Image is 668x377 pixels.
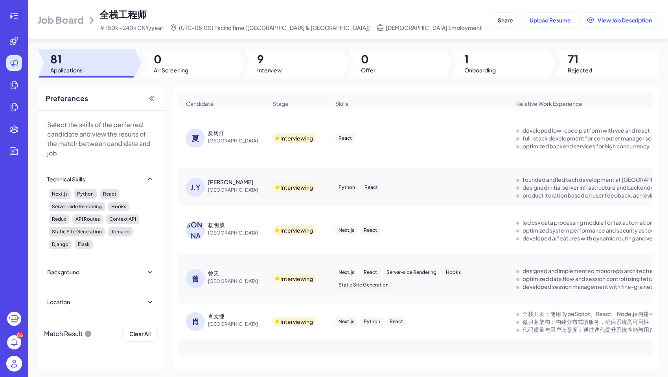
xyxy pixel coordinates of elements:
span: 全栈工程师 [99,8,147,20]
span: [GEOGRAPHIC_DATA] [208,320,267,328]
div: React [361,225,380,235]
span: [GEOGRAPHIC_DATA] [208,137,267,145]
div: Jiang Yin [208,178,253,186]
div: 夏树洋 [208,129,225,137]
div: Python [361,317,383,326]
div: Python [74,189,97,199]
div: 肖 [186,312,205,331]
div: led csv data processing module for tax automation [523,218,653,226]
span: View Job Description [598,17,652,24]
div: Next.js [335,317,357,326]
div: Next.js [335,268,357,277]
div: Server-side Rendering [49,202,105,211]
div: 微服务架构：构建分布式微服务，确保系统高可用性 [523,318,649,325]
span: Preferences [46,93,88,104]
div: React [386,317,406,326]
div: Background [47,268,79,276]
div: J.Y [186,178,205,197]
div: [PERSON_NAME] [186,221,205,240]
span: [GEOGRAPHIC_DATA] [208,229,267,237]
button: Share [491,13,520,28]
span: ￥ 150k - 240k CNY/year [99,24,163,31]
span: Rejected [568,66,592,74]
div: Hooks [108,202,129,211]
div: Technical Skills [47,175,85,183]
div: developed low-code platform with vue and react [523,126,650,134]
span: 0 [154,52,188,66]
span: Job Board [38,13,84,26]
span: 9 [257,52,282,66]
div: 曾天 [208,269,219,277]
div: Interviewing [280,318,313,325]
span: Candidate [186,100,214,107]
span: 71 [568,52,592,66]
span: [GEOGRAPHIC_DATA] [208,277,267,285]
span: 81 [50,52,83,66]
button: View Job Description [581,13,659,28]
div: Static Site Generation [335,280,392,290]
p: Select the skills of the perferred candidate and view the results of the match between candidate ... [47,120,154,158]
span: Share [498,17,513,24]
div: Redux [49,214,69,224]
span: [DEMOGRAPHIC_DATA] Employment [386,24,482,31]
div: Django [49,240,72,249]
span: AI-Screening [154,66,188,74]
div: optimized backend services for high concurrency [523,142,650,150]
div: 杨明威 [208,221,225,229]
div: Static Site Generation [49,227,105,237]
div: 曾 [186,269,205,288]
div: Next.js [335,225,357,235]
span: Interview [257,66,282,74]
div: React [361,268,380,277]
div: Interviewing [280,226,313,234]
div: Location [47,298,70,306]
span: Applications [50,66,83,74]
span: Upload Resume [530,17,571,24]
div: Flask [75,240,93,249]
span: Stage [272,100,289,107]
span: Offer [361,66,375,74]
div: Python [335,183,358,192]
div: Match Result [44,326,92,341]
span: 1 [464,52,496,66]
div: Next.js [49,189,71,199]
span: (UTC-08:00) Pacific Time ([GEOGRAPHIC_DATA] & [GEOGRAPHIC_DATA]) [179,24,370,31]
div: Interviewing [280,183,313,191]
div: API Routes [72,214,103,224]
div: Context API [106,214,139,224]
span: [GEOGRAPHIC_DATA] [208,186,267,194]
span: 0 [361,52,375,66]
div: React [335,133,355,143]
div: Interviewing [280,275,313,283]
div: Tornado [108,227,133,237]
span: Onboarding [464,66,496,74]
span: Clear All [129,330,151,337]
img: user_logo.png [6,356,22,371]
button: Clear All [123,326,157,341]
div: React [100,189,120,199]
div: 肖文捷 [208,312,225,320]
span: Relative Work Experience [516,100,582,107]
div: 夏 [186,129,205,148]
div: Server-side Rendering [383,268,440,277]
button: Upload Resume [523,13,578,28]
div: 86 [17,332,23,338]
span: Skills [335,100,348,107]
div: Hooks [443,268,464,277]
div: Interviewing [280,134,313,142]
div: React [361,183,381,192]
